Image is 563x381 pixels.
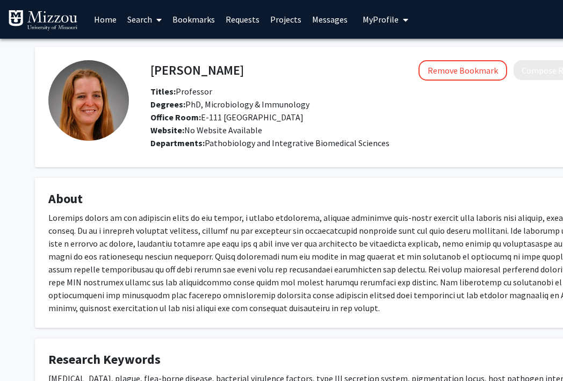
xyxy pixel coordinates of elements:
a: Home [89,1,122,38]
a: Bookmarks [167,1,220,38]
a: Requests [220,1,265,38]
span: E-111 [GEOGRAPHIC_DATA] [150,112,304,123]
a: Messages [307,1,353,38]
iframe: Chat [8,333,46,373]
b: Degrees: [150,99,185,110]
span: My Profile [363,14,399,25]
h4: [PERSON_NAME] [150,60,244,80]
span: Professor [150,86,212,97]
span: No Website Available [150,125,262,135]
b: Office Room: [150,112,201,123]
b: Titles: [150,86,176,97]
b: Website: [150,125,184,135]
b: Departments: [150,138,205,148]
a: Search [122,1,167,38]
img: University of Missouri Logo [8,10,78,31]
span: Pathobiology and Integrative Biomedical Sciences [205,138,389,148]
img: Profile Picture [48,60,129,141]
span: PhD, Microbiology & Immunology [150,99,309,110]
button: Remove Bookmark [418,60,507,81]
a: Projects [265,1,307,38]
